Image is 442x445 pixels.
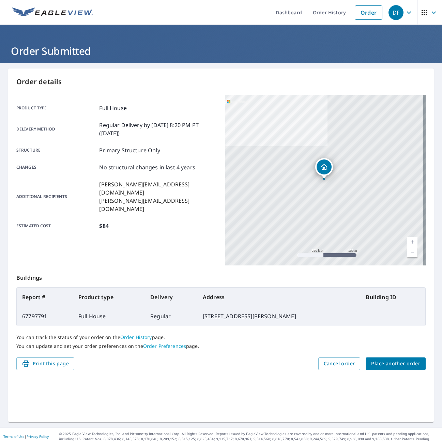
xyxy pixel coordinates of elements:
[99,146,160,154] p: Primary Structure Only
[73,307,145,326] td: Full House
[73,288,145,307] th: Product type
[16,180,96,213] p: Additional recipients
[145,307,197,326] td: Regular
[197,288,361,307] th: Address
[371,359,420,368] span: Place another order
[99,180,217,197] p: [PERSON_NAME][EMAIL_ADDRESS][DOMAIN_NAME]
[17,288,73,307] th: Report #
[197,307,361,326] td: [STREET_ADDRESS][PERSON_NAME]
[3,434,49,439] p: |
[17,307,73,326] td: 67797791
[3,434,25,439] a: Terms of Use
[315,158,333,179] div: Dropped pin, building 1, Residential property, 2501 Marvin Lewis Ln Georgetown, TX 78626
[27,434,49,439] a: Privacy Policy
[16,146,96,154] p: Structure
[99,163,195,171] p: No structural changes in last 4 years
[16,163,96,171] p: Changes
[324,359,355,368] span: Cancel order
[99,197,217,213] p: [PERSON_NAME][EMAIL_ADDRESS][DOMAIN_NAME]
[16,77,426,87] p: Order details
[16,222,96,230] p: Estimated cost
[145,288,197,307] th: Delivery
[16,343,426,349] p: You can update and set your order preferences on the page.
[16,121,96,137] p: Delivery method
[366,357,426,370] button: Place another order
[355,5,382,20] a: Order
[388,5,403,20] div: DF
[318,357,361,370] button: Cancel order
[8,44,434,58] h1: Order Submitted
[120,334,152,340] a: Order History
[143,343,186,349] a: Order Preferences
[16,334,426,340] p: You can track the status of your order on the page.
[407,247,417,257] a: Current Level 17, Zoom Out
[407,237,417,247] a: Current Level 17, Zoom In
[16,265,426,287] p: Buildings
[99,104,127,112] p: Full House
[99,121,217,137] p: Regular Delivery by [DATE] 8:20 PM PT ([DATE])
[99,222,108,230] p: $84
[22,359,69,368] span: Print this page
[16,357,74,370] button: Print this page
[12,7,93,18] img: EV Logo
[16,104,96,112] p: Product type
[59,431,439,442] p: © 2025 Eagle View Technologies, Inc. and Pictometry International Corp. All Rights Reserved. Repo...
[360,288,425,307] th: Building ID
